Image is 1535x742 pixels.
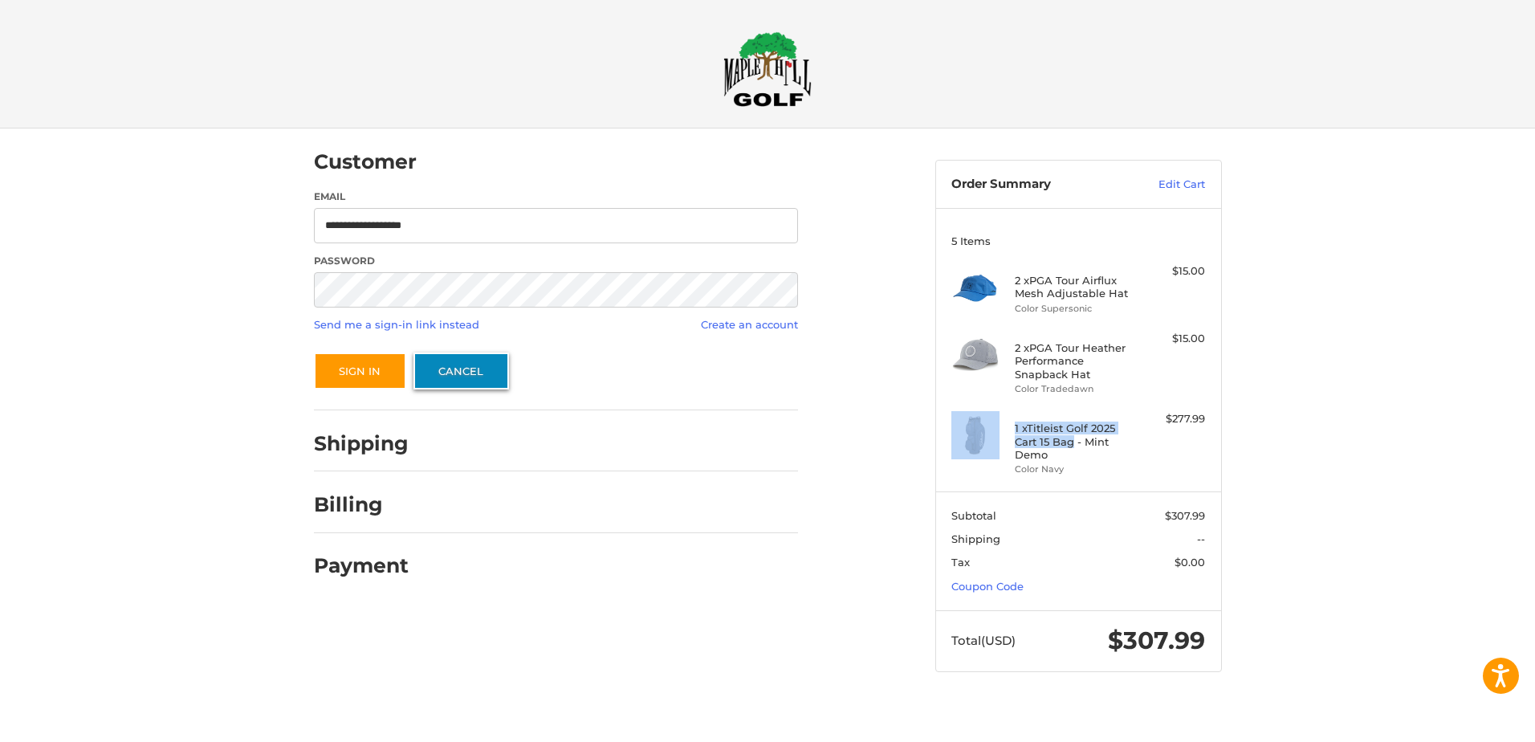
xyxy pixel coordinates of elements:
[314,553,409,578] h2: Payment
[1108,626,1205,655] span: $307.99
[314,254,798,268] label: Password
[1142,331,1205,347] div: $15.00
[951,177,1124,193] h3: Order Summary
[1015,463,1138,476] li: Color Navy
[1015,302,1138,316] li: Color Supersonic
[413,353,509,389] a: Cancel
[1197,532,1205,545] span: --
[314,318,479,331] a: Send me a sign-in link instead
[314,190,798,204] label: Email
[314,492,408,517] h2: Billing
[314,431,409,456] h2: Shipping
[1175,556,1205,569] span: $0.00
[951,234,1205,247] h3: 5 Items
[951,509,996,522] span: Subtotal
[1015,341,1138,381] h4: 2 x PGA Tour Heather Performance Snapback Hat
[1124,177,1205,193] a: Edit Cart
[723,31,812,107] img: Maple Hill Golf
[314,149,417,174] h2: Customer
[951,633,1016,648] span: Total (USD)
[1142,411,1205,427] div: $277.99
[951,580,1024,593] a: Coupon Code
[1015,382,1138,396] li: Color Tradedawn
[1015,422,1138,461] h4: 1 x Titleist Golf 2025 Cart 15 Bag - Mint Demo
[314,353,406,389] button: Sign In
[1142,263,1205,279] div: $15.00
[701,318,798,331] a: Create an account
[1015,274,1138,300] h4: 2 x PGA Tour Airflux Mesh Adjustable Hat
[951,556,970,569] span: Tax
[1165,509,1205,522] span: $307.99
[951,532,1000,545] span: Shipping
